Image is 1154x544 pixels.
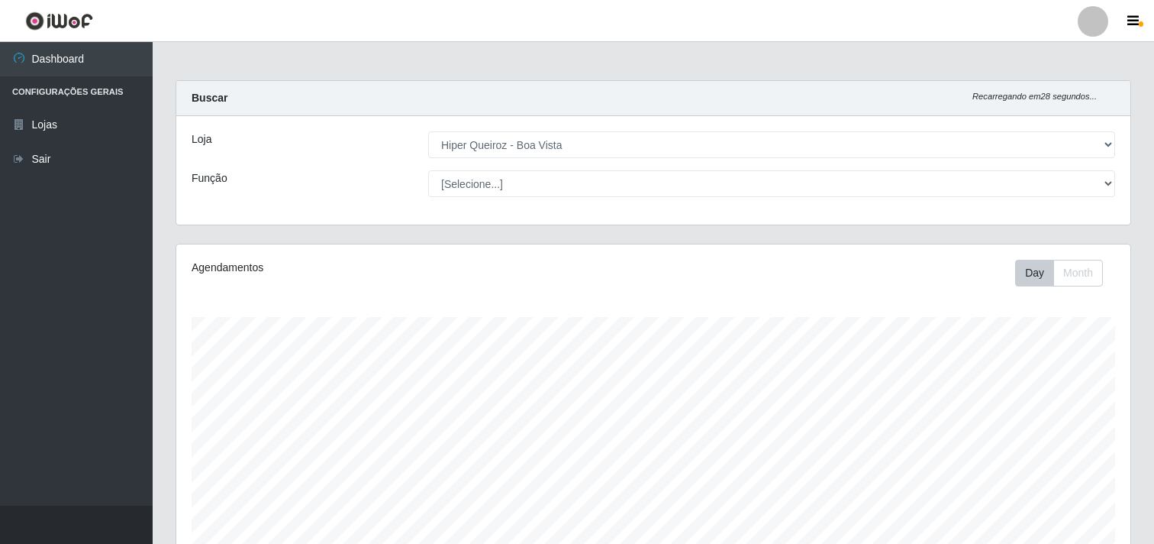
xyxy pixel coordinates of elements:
img: CoreUI Logo [25,11,93,31]
label: Loja [192,131,211,147]
button: Month [1053,260,1103,287]
button: Day [1015,260,1054,287]
div: First group [1015,260,1103,287]
strong: Buscar [192,92,227,104]
label: Função [192,170,227,186]
div: Toolbar with button groups [1015,260,1115,287]
i: Recarregando em 28 segundos... [972,92,1097,101]
div: Agendamentos [192,260,563,276]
